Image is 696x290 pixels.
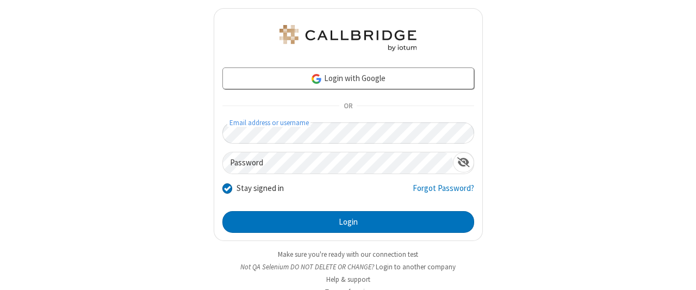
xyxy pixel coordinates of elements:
[326,275,370,284] a: Help & support
[376,262,456,272] button: Login to another company
[413,182,474,203] a: Forgot Password?
[237,182,284,195] label: Stay signed in
[223,152,453,174] input: Password
[310,73,322,85] img: google-icon.png
[214,262,483,272] li: Not QA Selenium DO NOT DELETE OR CHANGE?
[222,67,474,89] a: Login with Google
[339,98,357,114] span: OR
[222,122,475,144] input: Email address or username
[278,250,418,259] a: Make sure you're ready with our connection test
[277,25,419,51] img: QA Selenium DO NOT DELETE OR CHANGE
[453,152,474,172] div: Show password
[222,211,474,233] button: Login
